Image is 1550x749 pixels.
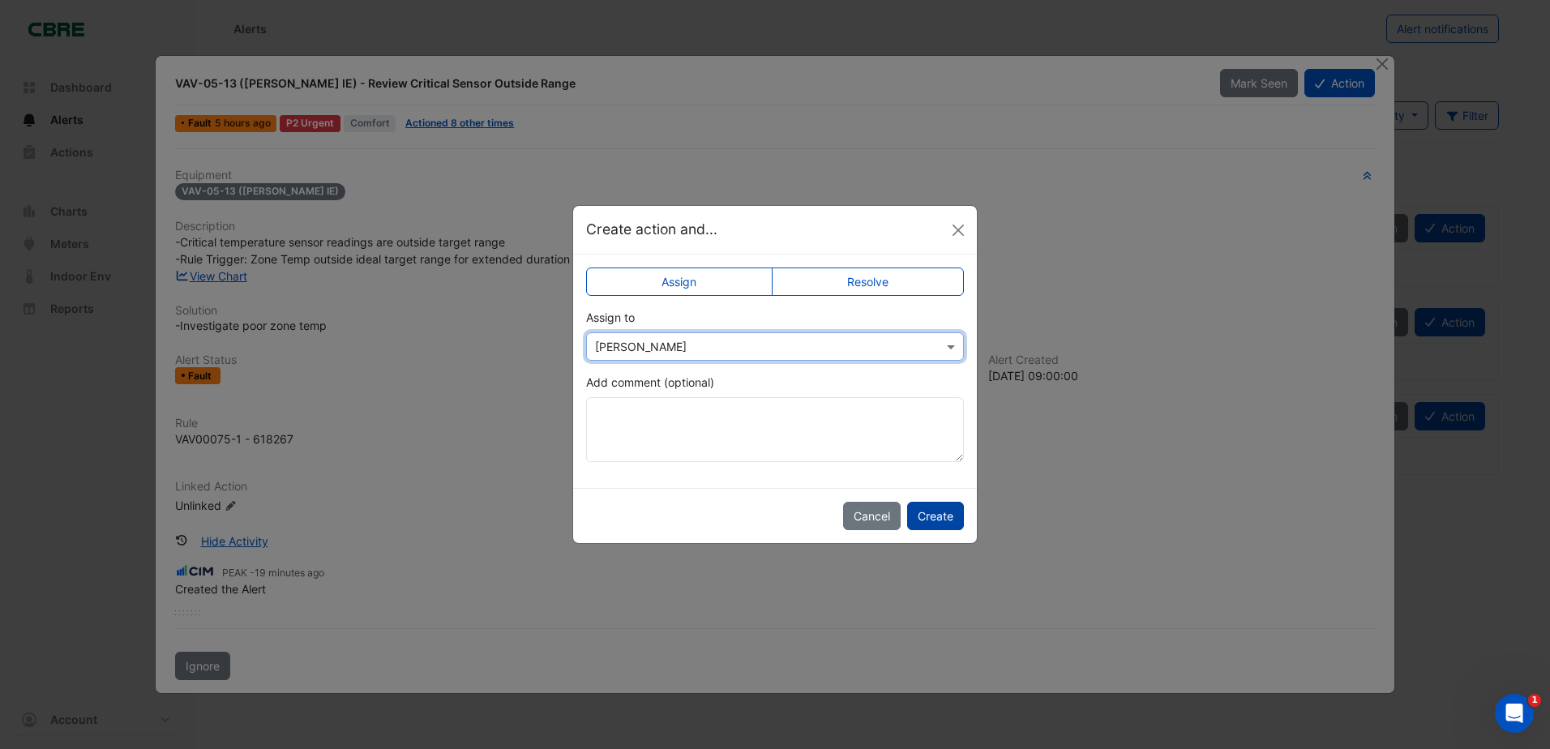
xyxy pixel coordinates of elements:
h5: Create action and... [586,219,717,240]
label: Assign [586,267,773,296]
button: Close [946,218,970,242]
label: Resolve [772,267,965,296]
label: Add comment (optional) [586,374,714,391]
button: Cancel [843,502,901,530]
label: Assign to [586,309,635,326]
span: 1 [1528,694,1541,707]
iframe: Intercom live chat [1495,694,1534,733]
button: Create [907,502,964,530]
